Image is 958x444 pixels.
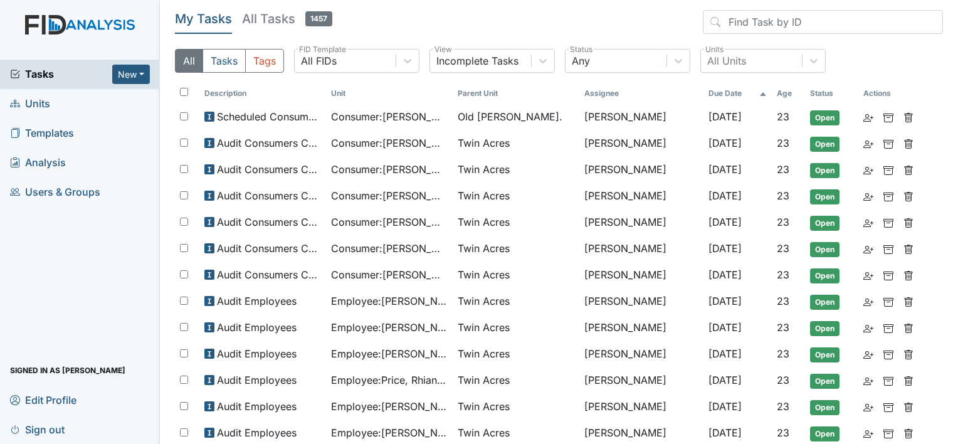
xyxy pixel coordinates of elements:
span: Employee : [PERSON_NAME][GEOGRAPHIC_DATA] [331,346,448,361]
span: [DATE] [708,163,742,176]
span: Consumer : [PERSON_NAME] [331,109,448,124]
a: Archive [883,109,893,124]
span: Twin Acres [458,346,510,361]
span: 23 [777,295,789,307]
span: Open [810,110,840,125]
a: Delete [903,373,913,388]
span: 23 [777,137,789,149]
span: Employee : [PERSON_NAME] [331,320,448,335]
a: Delete [903,188,913,203]
td: [PERSON_NAME] [579,236,703,262]
span: [DATE] [708,268,742,281]
span: Old [PERSON_NAME]. [458,109,562,124]
a: Archive [883,346,893,361]
span: 23 [777,426,789,439]
span: Audit Employees [217,373,297,388]
span: Twin Acres [458,214,510,230]
span: 23 [777,374,789,386]
span: [DATE] [708,321,742,334]
span: Sign out [10,420,65,439]
a: Delete [903,135,913,151]
span: Twin Acres [458,162,510,177]
span: Open [810,268,840,283]
span: 23 [777,400,789,413]
span: [DATE] [708,400,742,413]
span: Consumer : [PERSON_NAME] [331,241,448,256]
a: Delete [903,214,913,230]
span: Audit Consumers Charts [217,241,321,256]
span: 23 [777,216,789,228]
a: Archive [883,241,893,256]
span: 1457 [305,11,332,26]
a: Delete [903,425,913,440]
span: Consumer : [PERSON_NAME][GEOGRAPHIC_DATA] [331,162,448,177]
td: [PERSON_NAME] [579,315,703,341]
td: [PERSON_NAME] [579,183,703,209]
span: Employee : [PERSON_NAME] [331,425,448,440]
a: Tasks [10,66,112,82]
a: Archive [883,267,893,282]
input: Toggle All Rows Selected [180,88,188,96]
span: Open [810,374,840,389]
a: Archive [883,162,893,177]
a: Delete [903,293,913,309]
span: [DATE] [708,374,742,386]
span: Open [810,400,840,415]
span: Open [810,295,840,310]
td: [PERSON_NAME] [579,104,703,130]
span: Twin Acres [458,425,510,440]
a: Archive [883,399,893,414]
a: Delete [903,346,913,361]
span: Audit Employees [217,293,297,309]
span: 23 [777,189,789,202]
td: [PERSON_NAME] [579,130,703,157]
a: Archive [883,188,893,203]
span: [DATE] [708,242,742,255]
td: [PERSON_NAME] [579,394,703,420]
span: Twin Acres [458,293,510,309]
span: Scheduled Consumer Chart Review [217,109,321,124]
span: Edit Profile [10,390,76,410]
span: [DATE] [708,137,742,149]
span: Twin Acres [458,373,510,388]
span: Employee : Price, Rhianna [331,373,448,388]
span: Employee : [PERSON_NAME] [331,399,448,414]
a: Delete [903,241,913,256]
button: Tasks [203,49,246,73]
span: 23 [777,163,789,176]
span: Open [810,163,840,178]
span: [DATE] [708,426,742,439]
span: [DATE] [708,295,742,307]
a: Delete [903,399,913,414]
div: Any [572,53,590,68]
span: Audit Consumers Charts [217,267,321,282]
h5: My Tasks [175,10,232,28]
th: Toggle SortBy [703,83,772,104]
span: 23 [777,321,789,334]
th: Toggle SortBy [199,83,326,104]
a: Delete [903,162,913,177]
h5: All Tasks [242,10,332,28]
span: [DATE] [708,110,742,123]
th: Toggle SortBy [805,83,858,104]
a: Delete [903,320,913,335]
td: [PERSON_NAME] [579,209,703,236]
span: 23 [777,268,789,281]
button: Tags [245,49,284,73]
td: [PERSON_NAME] [579,288,703,315]
span: Audit Consumers Charts [217,162,321,177]
a: Archive [883,214,893,230]
span: 23 [777,347,789,360]
button: All [175,49,203,73]
span: Open [810,216,840,231]
th: Toggle SortBy [326,83,453,104]
a: Delete [903,109,913,124]
span: Open [810,321,840,336]
span: Audit Consumers Charts [217,188,321,203]
span: 23 [777,110,789,123]
a: Archive [883,135,893,151]
td: [PERSON_NAME] [579,262,703,288]
span: Consumer : [PERSON_NAME] [331,188,448,203]
a: Archive [883,293,893,309]
td: [PERSON_NAME] [579,157,703,183]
